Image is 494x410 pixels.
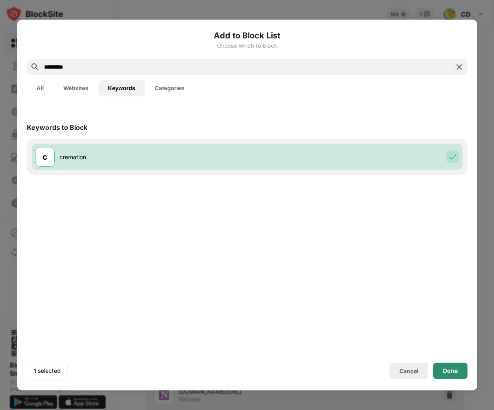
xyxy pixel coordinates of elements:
img: search.svg [30,62,40,72]
button: Websites [53,80,98,96]
div: c [42,151,47,163]
div: Keywords to Block [27,123,87,131]
div: Choose which to block [27,42,467,49]
h6: Add to Block List [27,29,467,42]
div: Done [443,368,458,374]
button: All [27,80,54,96]
button: Categories [145,80,194,96]
div: 1 selected [34,367,61,375]
div: cremation [60,153,247,161]
button: Keywords [98,80,145,96]
img: search-close [454,62,464,72]
div: Cancel [399,368,419,374]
